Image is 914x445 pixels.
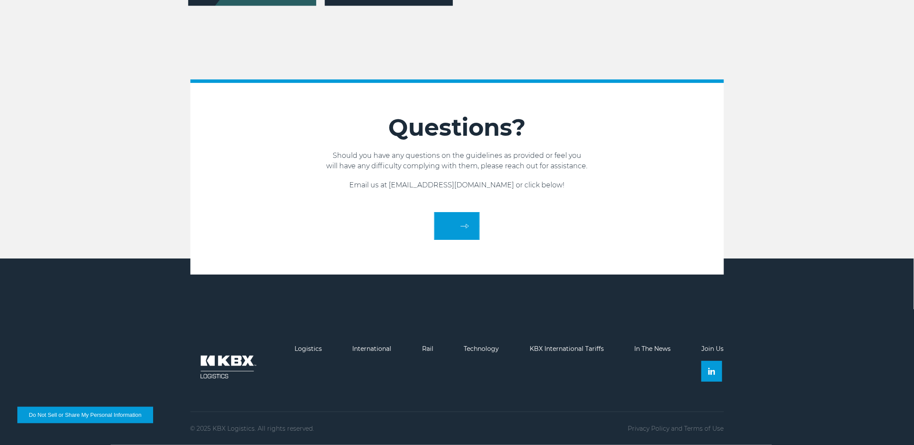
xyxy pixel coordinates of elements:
a: Logistics [295,345,322,353]
a: arrow arrow [434,212,480,240]
p: Email us at [EMAIL_ADDRESS][DOMAIN_NAME] or click below! [190,180,724,190]
a: Join Us [701,345,724,353]
p: Should you have any questions on the guidelines as provided or feel you will have any difficulty ... [190,151,724,171]
a: Technology [464,345,499,353]
a: Terms of Use [685,425,724,432]
button: Do Not Sell or Share My Personal Information [17,407,153,423]
a: International [353,345,392,353]
a: In The News [635,345,671,353]
a: Rail [422,345,433,353]
img: kbx logo [190,345,264,389]
span: and [672,425,683,432]
p: © 2025 KBX Logistics. All rights reserved. [190,425,314,432]
h2: Questions? [190,113,724,142]
a: KBX International Tariffs [530,345,604,353]
img: Linkedin [708,368,715,375]
a: Privacy Policy [628,425,670,432]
